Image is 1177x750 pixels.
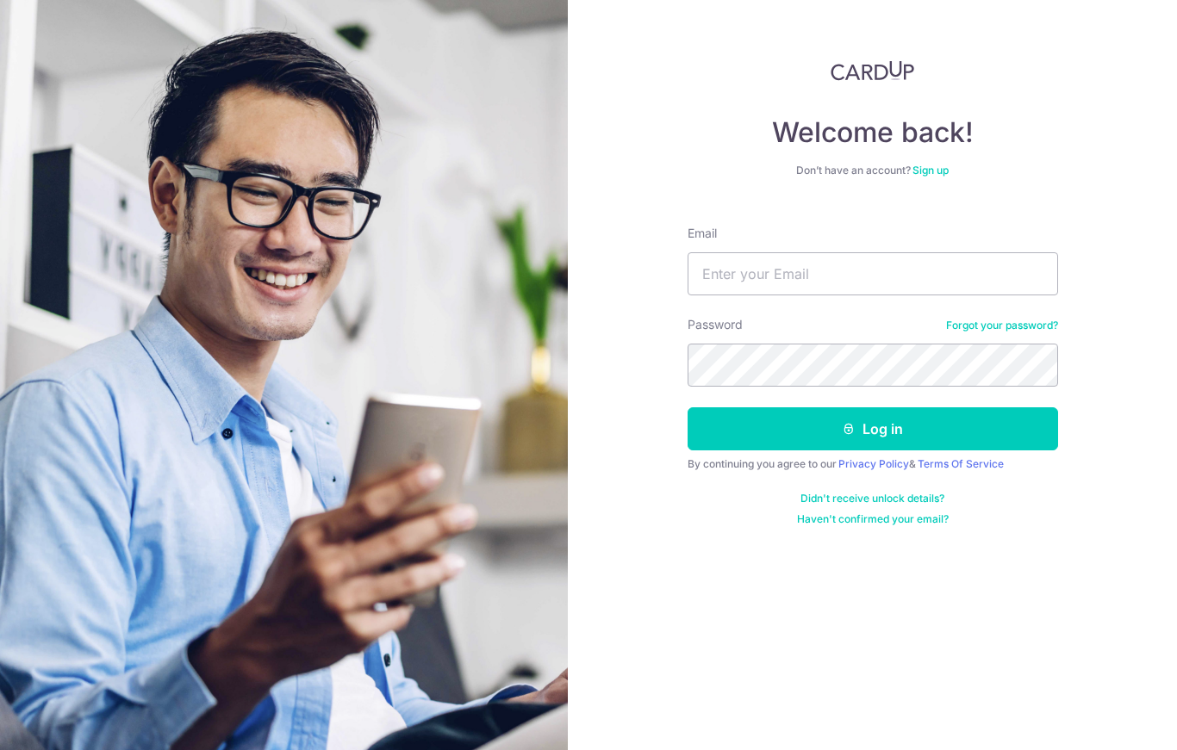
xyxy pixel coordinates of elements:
[688,225,717,242] label: Email
[831,60,915,81] img: CardUp Logo
[800,492,944,505] a: Didn't receive unlock details?
[688,115,1058,150] h4: Welcome back!
[918,457,1004,470] a: Terms Of Service
[838,457,909,470] a: Privacy Policy
[688,457,1058,471] div: By continuing you agree to our &
[688,407,1058,450] button: Log in
[688,252,1058,295] input: Enter your Email
[797,512,949,526] a: Haven't confirmed your email?
[688,164,1058,177] div: Don’t have an account?
[946,319,1058,332] a: Forgot your password?
[688,316,743,333] label: Password
[912,164,949,177] a: Sign up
